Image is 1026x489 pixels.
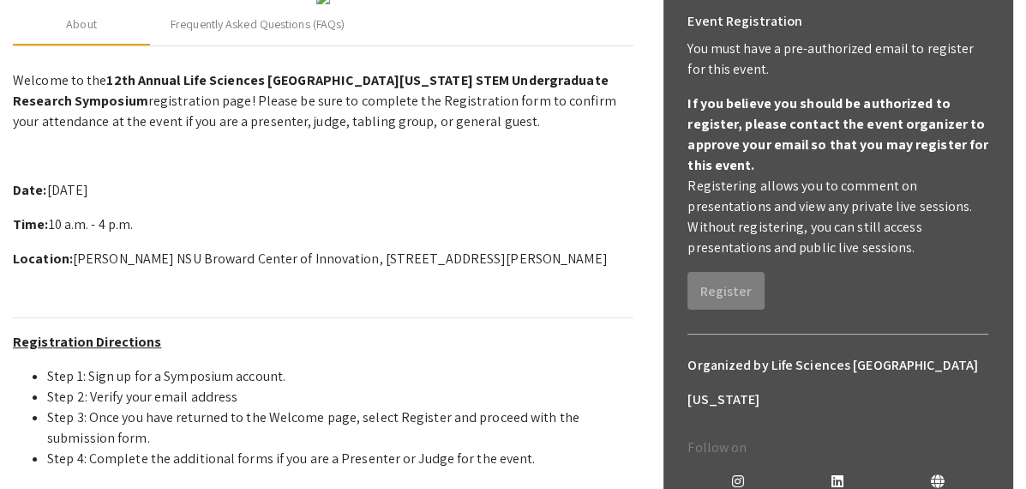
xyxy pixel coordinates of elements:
[687,39,988,80] p: You must have a pre-authorized email to register for this event.
[687,272,765,310] button: Register
[687,438,988,458] p: Follow on
[47,387,633,407] li: Step 2: Verify your email address
[13,333,161,351] u: Registration Directions
[47,366,633,387] li: Step 1: Sign up for a Symposium account.
[687,348,988,417] h6: Organized by Life Sciences [GEOGRAPHIC_DATA][US_STATE]
[47,407,633,449] li: Step 3: Once you have returned to the Welcome page, select Register and proceed with the submissi...
[13,249,633,269] p: [PERSON_NAME] NSU Broward Center of Innovation, [STREET_ADDRESS][PERSON_NAME]
[687,94,988,174] b: If you believe you should be authorized to register, please contact the event organizer to approv...
[13,214,633,235] p: 10 a.m. - 4 p.m.
[13,215,49,233] strong: Time:
[171,15,345,33] div: Frequently Asked Questions (FAQs)
[13,71,609,110] strong: 12th Annual Life Sciences [GEOGRAPHIC_DATA][US_STATE] STEM Undergraduate Research Symposium
[687,176,988,258] p: Registering allows you to comment on presentations and view any private live sessions. Without re...
[13,181,47,199] strong: Date:
[13,180,633,201] p: [DATE]
[687,4,802,39] h6: Event Registration
[13,412,73,476] iframe: Chat
[13,70,633,132] p: Welcome to the registration page! Please be sure to complete the Registration form to confirm you...
[66,15,97,33] div: About
[13,250,73,268] strong: Location:
[47,449,633,469] li: Step 4: Complete the additional forms if you are a Presenter or Judge for the event.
